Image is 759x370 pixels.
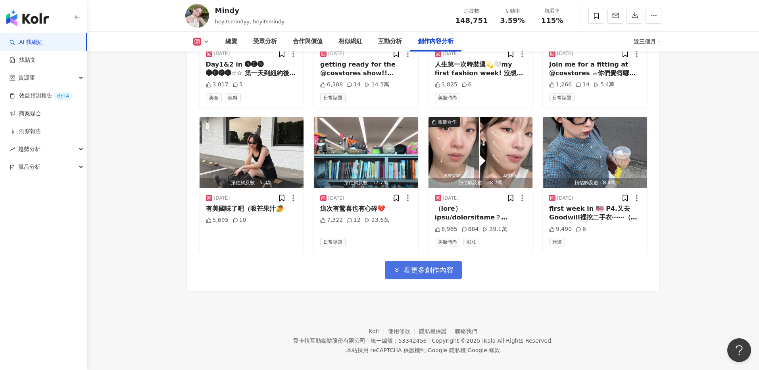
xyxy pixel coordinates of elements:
[206,81,229,89] div: 3,017
[543,117,647,188] img: post-image
[428,178,533,188] div: 預估觸及數：28.7萬
[206,216,229,224] div: 5,695
[314,117,418,188] button: 預估觸及數：17.7萬
[320,238,346,246] span: 日常話題
[185,4,209,28] img: KOL Avatar
[541,17,563,25] span: 115%
[419,328,455,334] a: 隱私權保護
[371,338,427,344] div: 統一編號：53342456
[293,338,365,344] div: 愛卡拉互動媒體股份有限公司
[328,50,344,57] div: [DATE]
[367,338,369,344] span: |
[10,147,15,152] span: rise
[320,204,412,213] div: 這次有驚喜也有心碎💔
[320,93,346,102] span: 日常話題
[314,178,418,188] div: 預估觸及數：17.7萬
[320,216,343,224] div: 7,322
[388,328,419,334] a: 使用條款
[418,37,453,46] div: 創作內容分析
[200,117,304,188] img: post-image
[432,338,553,344] div: Copyright © 2025 All Rights Reserved.
[10,92,72,100] a: 效益預測報告BETA
[426,347,428,353] span: |
[215,19,285,25] span: heyitsmindyy, heyitsmindy
[549,238,565,246] span: 旅遊
[461,81,472,89] div: 6
[443,50,459,57] div: [DATE]
[443,195,459,202] div: [DATE]
[543,117,647,188] button: 預估觸及數：8.4萬
[233,216,246,224] div: 10
[594,81,615,89] div: 5.4萬
[727,338,751,362] iframe: Help Scout Beacon - Open
[214,50,230,57] div: [DATE]
[225,37,237,46] div: 總覽
[369,328,388,334] a: Kolr
[455,16,488,25] span: 148,751
[385,261,462,279] button: 看更多創作內容
[10,56,36,64] a: 找貼文
[347,216,361,224] div: 12
[461,225,479,233] div: 884
[293,37,323,46] div: 合作與價值
[10,110,41,118] a: 商案媒合
[18,140,40,158] span: 趨勢分析
[455,7,488,15] div: 追蹤數
[467,347,500,353] a: Google 條款
[320,60,412,78] div: getting ready for the @cosstores show!! #COSAW25
[435,60,526,78] div: 人生第一次時裝週💫🤍my first fashion week! 沒想到有一天也能踏進時裝週的現場 以前只是看靜止的秀場照片，現在能直接感受布料走路洋溢的動感 雖然是很小的一步，但對我來說很特別...
[346,345,500,355] span: 本站採用 reCAPTCHA 保護機制
[365,81,389,89] div: 14.5萬
[438,118,457,126] div: 商業合作
[428,117,533,188] button: 商業合作預估觸及數：28.7萬
[549,204,641,222] div: first week in 🇺🇸 P4.又去Goodwill裡挖二手衣⋯⋯（媽媽永遠不會理解） 也有拍Reels這幾天發！！ P5.第一餐外食！份量巨大[PERSON_NAME]烤肉飯 P7.感...
[253,37,277,46] div: 受眾分析
[200,117,304,188] button: 預估觸及數：5.3萬
[466,347,468,353] span: |
[328,195,344,202] div: [DATE]
[549,60,641,78] div: Join me for a fitting at @cosstores ☕你們覺得哪套最適合我！
[428,347,466,353] a: Google 隱私權
[435,81,457,89] div: 3,825
[498,7,528,15] div: 互動率
[338,37,362,46] div: 相似網紅
[404,266,453,275] span: 看更多創作內容
[435,238,460,246] span: 美妝時尚
[6,10,49,26] img: logo
[435,93,460,102] span: 美妝時尚
[576,81,590,89] div: 14
[435,225,457,233] div: 8,965
[482,338,496,344] a: iKala
[435,204,526,222] div: （lore）ipsu/dolorsitame？ consecte @Adipiscing elitseddo eiu「temporincid」utlaboreetdolo🐚 magnaaLiqu...
[214,195,230,202] div: [DATE]
[18,69,35,87] span: 資源庫
[206,93,222,102] span: 美食
[18,158,40,176] span: 競品分析
[365,216,389,224] div: 23.6萬
[463,238,479,246] span: 彩妝
[233,81,243,89] div: 5
[347,81,361,89] div: 14
[215,6,285,15] div: Mindy
[634,35,661,48] div: 近三個月
[428,338,430,344] span: |
[549,81,572,89] div: 1,266
[225,93,241,102] span: 飲料
[378,37,402,46] div: 互動分析
[576,225,586,233] div: 6
[549,225,572,233] div: 9,490
[455,328,477,334] a: 聯絡我們
[543,178,647,188] div: 預估觸及數：8.4萬
[482,225,507,233] div: 39.1萬
[549,93,575,102] span: 日常話題
[314,117,418,188] img: post-image
[10,128,41,135] a: 洞察報告
[200,178,304,188] div: 預估觸及數：5.3萬
[557,195,573,202] div: [DATE]
[428,117,533,188] img: post-image
[206,60,298,78] div: Day1&2 in 🅝🅔🅦 🅨🅞🅡🅚☆☆ 第一天到紐約後就立刻衝去[PERSON_NAME][GEOGRAPHIC_DATA]看日落&坐纜車 原本也想坐在公園悠閒的喝咖啡 這裡還有美國第一間天花...
[500,17,525,25] span: 3.59%
[206,204,298,213] div: 有美國味了吧（吸芒果汁🥭
[537,7,567,15] div: 觀看率
[320,81,343,89] div: 6,308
